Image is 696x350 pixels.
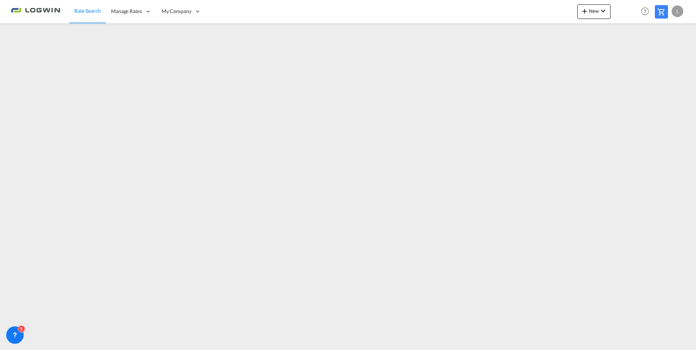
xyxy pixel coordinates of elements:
[672,5,683,17] div: L
[74,8,101,14] span: Rate Search
[11,3,60,20] img: 2761ae10d95411efa20a1f5e0282d2d7.png
[639,5,655,18] div: Help
[580,8,608,14] span: New
[580,7,589,15] md-icon: icon-plus 400-fg
[162,8,191,15] span: My Company
[599,7,608,15] md-icon: icon-chevron-down
[639,5,651,17] span: Help
[577,4,610,19] button: icon-plus 400-fgNewicon-chevron-down
[111,8,142,15] span: Manage Rates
